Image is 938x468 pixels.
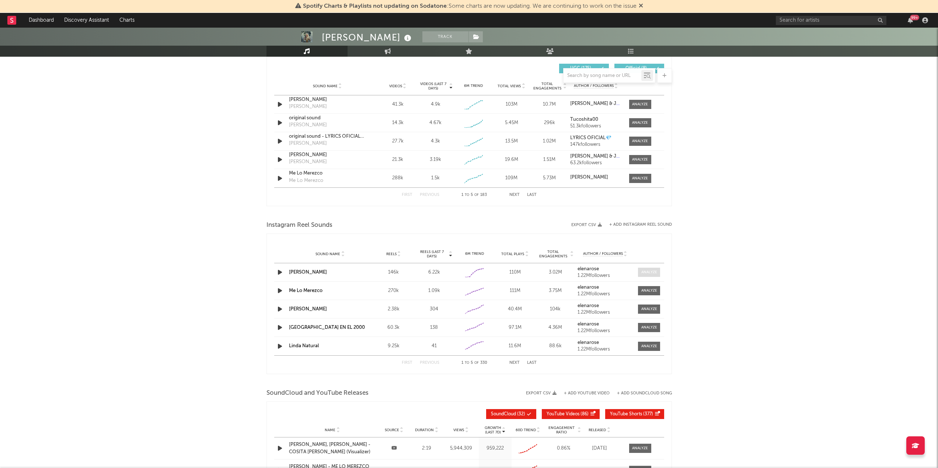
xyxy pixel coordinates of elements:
[266,389,369,398] span: SoundCloud and YouTube Releases
[375,287,412,295] div: 270k
[570,142,621,147] div: 147k followers
[289,133,366,140] a: original sound - LYRICS OFICIAL💎
[289,177,323,184] div: Me Lo Merezco
[578,328,633,334] div: 1.22M followers
[289,151,366,159] div: [PERSON_NAME]
[501,252,524,256] span: Total Plays
[570,101,630,106] strong: [PERSON_NAME] & JQuiles
[619,66,653,71] span: Official ( 8 )
[532,101,566,108] div: 10.7M
[416,324,453,331] div: 138
[496,306,533,313] div: 40.4M
[313,84,338,88] span: Sound Name
[289,96,366,103] a: [PERSON_NAME]
[375,324,412,331] div: 60.3k
[289,441,376,455] div: [PERSON_NAME], [PERSON_NAME] - COSITA [PERSON_NAME] (Visualizer)
[381,138,415,145] div: 27.7k
[526,391,557,395] button: Export CSV
[578,285,599,290] strong: elenarose
[315,252,340,256] span: Sound Name
[289,307,327,312] a: [PERSON_NAME]
[375,306,412,313] div: 2.38k
[454,359,495,367] div: 1 5 330
[429,119,442,127] div: 4.67k
[289,103,327,110] div: [PERSON_NAME]
[578,340,599,345] strong: elenarose
[486,409,536,419] button: SoundCloud(32)
[24,13,59,28] a: Dashboard
[509,361,520,365] button: Next
[381,156,415,163] div: 21.3k
[578,340,633,345] a: elenarose
[609,223,672,227] button: + Add Instagram Reel Sound
[289,344,319,348] a: Linda Natural
[564,66,598,71] span: UGC ( 175 )
[908,17,913,23] button: 99+
[532,175,566,182] div: 5.73M
[494,175,529,182] div: 109M
[570,136,621,141] a: LYRICS OFICIAL💎
[289,115,366,122] a: original sound
[381,119,415,127] div: 14.3k
[546,445,581,452] div: 0.86 %
[418,82,448,91] span: Videos (last 7 days)
[509,193,520,197] button: Next
[527,361,537,365] button: Last
[289,140,327,147] div: [PERSON_NAME]
[537,250,569,258] span: Total Engagements
[564,73,641,79] input: Search by song name or URL
[494,119,529,127] div: 5.45M
[570,161,621,166] div: 63.2k followers
[454,191,495,200] div: 1 5 183
[322,31,413,43] div: [PERSON_NAME]
[416,269,453,276] div: 6.22k
[578,292,633,297] div: 1.22M followers
[537,342,574,350] div: 88.6k
[325,428,335,432] span: Name
[578,322,633,327] a: elenarose
[289,288,322,293] a: Me Lo Merezco
[431,175,440,182] div: 1.5k
[910,15,919,20] div: 99 +
[494,138,529,145] div: 13.5M
[420,193,439,197] button: Previous
[578,273,633,278] div: 1.22M followers
[610,412,642,416] span: YouTube Shorts
[416,287,453,295] div: 1.09k
[574,84,614,88] span: Author / Followers
[583,251,623,256] span: Author / Followers
[456,83,491,89] div: 6M Trend
[547,412,589,416] span: ( 86 )
[289,325,365,330] a: [GEOGRAPHIC_DATA] EN EL 2000
[610,412,653,416] span: ( 377 )
[491,412,516,416] span: SoundCloud
[578,285,633,290] a: elenarose
[114,13,140,28] a: Charts
[416,342,453,350] div: 41
[420,361,439,365] button: Previous
[375,342,412,350] div: 9.25k
[303,3,447,9] span: Spotify Charts & Playlists not updating on Sodatone
[445,445,477,452] div: 5,944,309
[416,306,453,313] div: 304
[496,324,533,331] div: 97.1M
[578,267,599,271] strong: elenarose
[578,267,633,272] a: elenarose
[494,101,529,108] div: 103M
[430,156,441,163] div: 3.19k
[605,409,664,419] button: YouTube Shorts(377)
[602,223,672,227] div: + Add Instagram Reel Sound
[546,426,577,434] span: Engagement Ratio
[474,193,479,197] span: of
[570,124,621,129] div: 51.3k followers
[639,3,643,9] span: Dismiss
[381,175,415,182] div: 288k
[415,428,434,432] span: Duration
[431,138,440,145] div: 4.3k
[532,138,566,145] div: 1.02M
[559,64,609,73] button: UGC(175)
[431,101,440,108] div: 4.9k
[537,306,574,313] div: 104k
